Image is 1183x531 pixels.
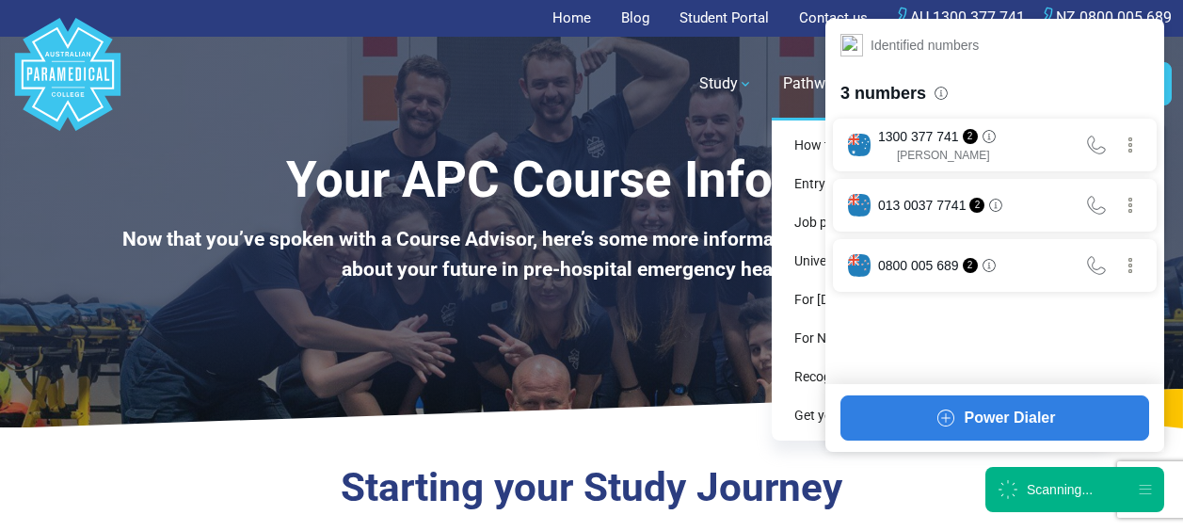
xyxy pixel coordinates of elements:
a: University pathways [779,244,1101,279]
a: AU 1300 377 741 [887,8,1025,26]
a: How to become a Paramedic [779,128,1101,163]
b: Now that you’ve spoken with a Course Advisor, here’s some more information to help you make a dec... [122,228,1061,281]
a: Australian Paramedical College [11,37,124,132]
h3: Starting your Study Journey [98,464,1084,512]
a: Entry pathways [779,167,1101,201]
h1: Your APC Course Info Pack [98,151,1084,210]
a: Pathways [772,57,875,110]
a: Get your free Career Development Plan [779,398,1101,433]
div: Pathways [772,118,1109,441]
a: Job pathways [779,205,1101,240]
a: Recognition of Prior Learning and Credit Transfers [779,360,1101,394]
a: NZ 0800 005 689 [1032,8,1172,26]
a: For New [DEMOGRAPHIC_DATA] students [779,321,1101,356]
a: For [DEMOGRAPHIC_DATA] students [779,282,1101,317]
a: Study [688,57,764,110]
